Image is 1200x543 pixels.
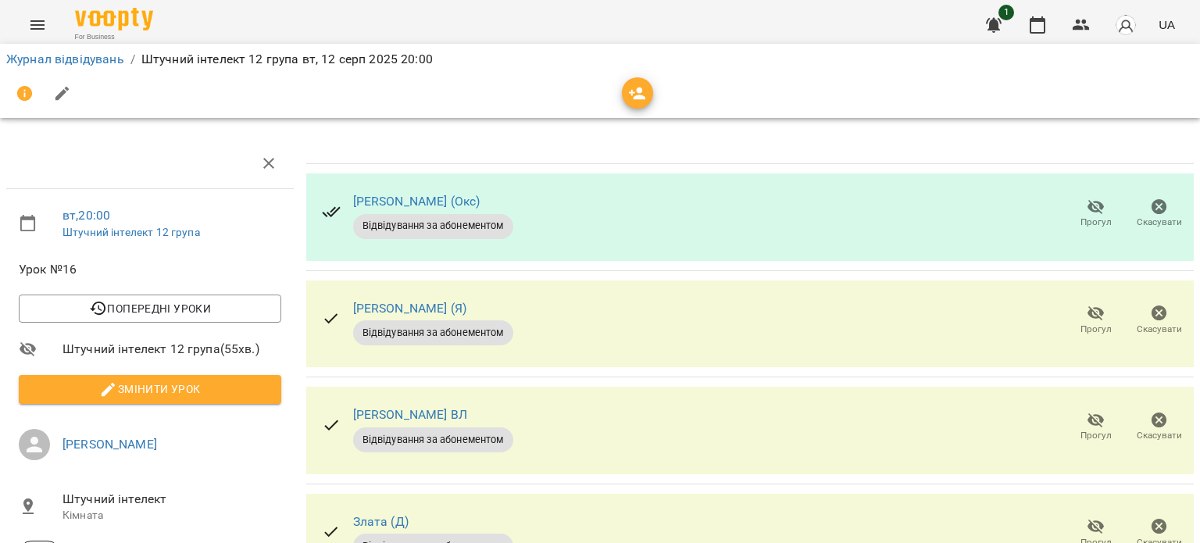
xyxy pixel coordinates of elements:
span: Урок №16 [19,260,281,279]
button: Попередні уроки [19,295,281,323]
img: avatar_s.png [1115,14,1137,36]
span: Прогул [1080,323,1112,336]
a: [PERSON_NAME] (Окс) [353,194,480,209]
span: 1 [998,5,1014,20]
nav: breadcrumb [6,50,1194,69]
span: UA [1159,16,1175,33]
button: Прогул [1064,405,1127,449]
button: Прогул [1064,192,1127,236]
span: Штучний інтелект 12 група ( 55 хв. ) [62,340,281,359]
a: Штучний інтелект 12 група [62,226,200,238]
button: Menu [19,6,56,44]
span: Прогул [1080,429,1112,442]
button: Скасувати [1127,298,1191,342]
span: For Business [75,32,153,42]
a: Злата (Д) [353,514,409,529]
span: Прогул [1080,216,1112,229]
span: Скасувати [1137,216,1182,229]
span: Змінити урок [31,380,269,398]
a: [PERSON_NAME] ВЛ [353,407,467,422]
li: / [130,50,135,69]
span: Відвідування за абонементом [353,433,513,447]
button: Скасувати [1127,192,1191,236]
a: Журнал відвідувань [6,52,124,66]
p: Штучний інтелект 12 група вт, 12 серп 2025 20:00 [141,50,433,69]
span: Штучний інтелект [62,490,281,509]
span: Відвідування за абонементом [353,219,513,233]
a: [PERSON_NAME] (Я) [353,301,467,316]
span: Скасувати [1137,323,1182,336]
img: Voopty Logo [75,8,153,30]
button: Скасувати [1127,405,1191,449]
a: вт , 20:00 [62,208,110,223]
span: Відвідування за абонементом [353,326,513,340]
p: Кімната [62,508,281,523]
span: Скасувати [1137,429,1182,442]
span: Попередні уроки [31,299,269,318]
button: Прогул [1064,298,1127,342]
button: Змінити урок [19,375,281,403]
a: [PERSON_NAME] [62,437,157,452]
button: UA [1152,10,1181,39]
